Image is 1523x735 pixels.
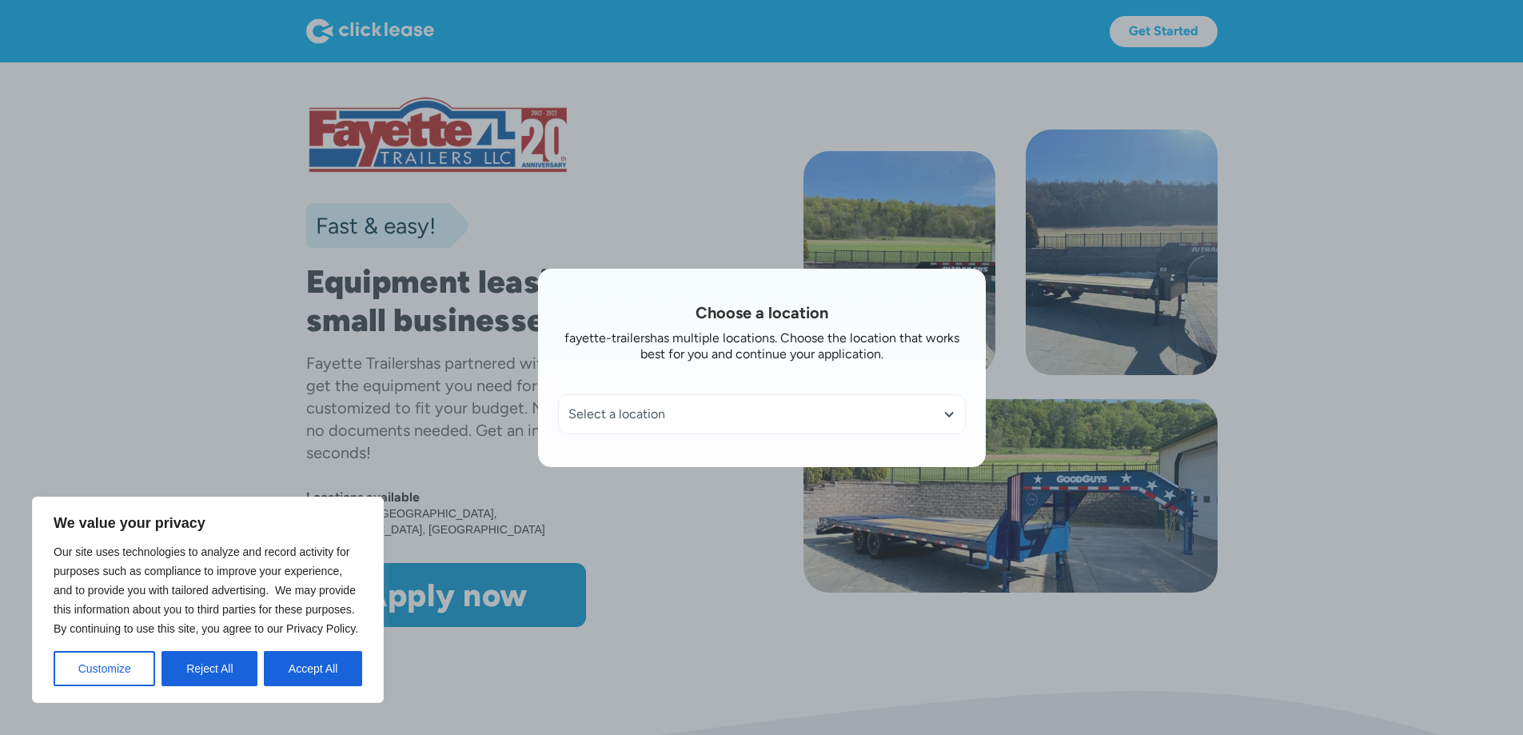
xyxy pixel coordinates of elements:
div: Select a location [568,406,955,422]
div: Select a location [559,395,965,433]
h1: Choose a location [558,302,966,324]
div: We value your privacy [32,497,384,703]
div: has multiple locations. Choose the location that works best for you and continue your application. [640,330,959,362]
button: Accept All [264,651,362,686]
div: fayette-trailers [564,330,650,346]
span: Our site uses technologies to analyze and record activity for purposes such as compliance to impr... [54,545,358,635]
button: Reject All [161,651,257,686]
button: Customize [54,651,155,686]
p: We value your privacy [54,513,362,533]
